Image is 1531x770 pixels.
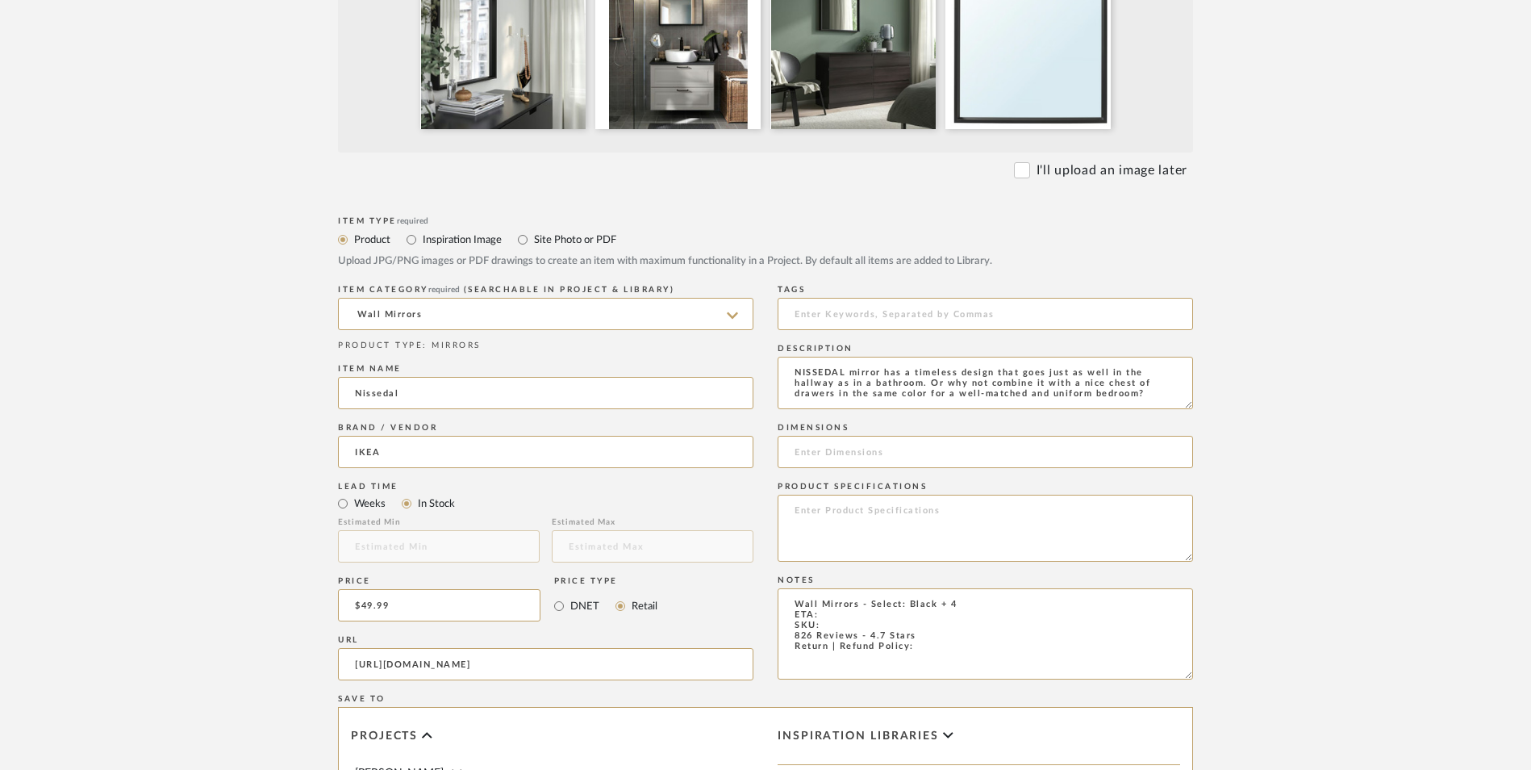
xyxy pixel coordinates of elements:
mat-radio-group: Select item type [338,229,1193,249]
input: Unknown [338,436,753,468]
label: DNET [569,597,599,615]
span: Projects [351,730,418,743]
label: Weeks [353,495,386,513]
span: Inspiration libraries [778,730,939,743]
input: Enter DNET Price [338,589,540,621]
mat-radio-group: Select price type [554,589,657,621]
div: Tags [778,285,1193,295]
input: Type a category to search and select [338,298,753,330]
input: Estimated Max [552,530,753,563]
input: Enter Dimensions [778,436,1193,468]
input: Estimated Min [338,530,540,563]
label: In Stock [416,495,455,513]
div: Item Type [338,216,1193,226]
div: Estimated Max [552,517,753,527]
label: Product [353,231,390,249]
span: (Searchable in Project & Library) [464,286,675,294]
div: URL [338,635,753,645]
input: Enter Keywords, Separated by Commas [778,298,1193,330]
div: Description [778,344,1193,354]
div: ITEM CATEGORY [338,285,753,295]
div: Notes [778,575,1193,585]
label: Retail [630,597,657,615]
input: Enter URL [338,648,753,680]
label: I'll upload an image later [1037,161,1187,180]
label: Inspiration Image [421,231,502,249]
span: : MIRRORS [423,341,481,349]
span: required [397,217,428,225]
div: Upload JPG/PNG images or PDF drawings to create an item with maximum functionality in a Project. ... [338,253,1193,270]
div: Price Type [554,576,657,586]
div: Brand / Vendor [338,423,753,433]
div: Price [338,576,540,586]
div: Item name [338,364,753,374]
div: Dimensions [778,423,1193,433]
span: required [428,286,460,294]
div: Product Specifications [778,482,1193,492]
input: Enter Name [338,377,753,409]
div: Save To [338,694,1193,704]
div: Estimated Min [338,517,540,527]
div: Lead Time [338,482,753,492]
div: PRODUCT TYPE [338,340,753,352]
label: Site Photo or PDF [532,231,616,249]
mat-radio-group: Select item type [338,493,753,513]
